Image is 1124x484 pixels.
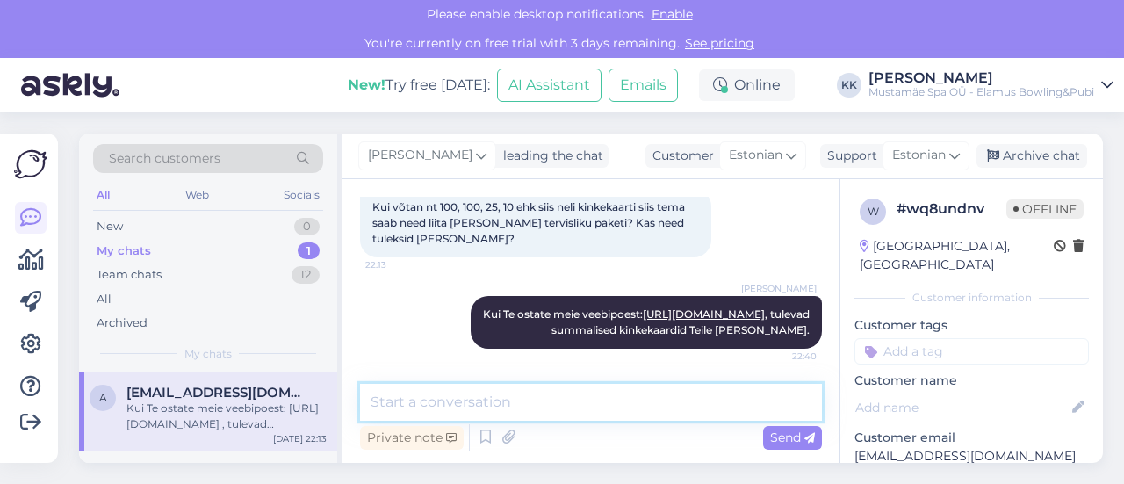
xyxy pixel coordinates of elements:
[868,205,879,218] span: w
[645,147,714,165] div: Customer
[892,146,946,165] span: Estonian
[837,73,861,98] div: KK
[770,430,815,445] span: Send
[97,291,112,308] div: All
[365,258,431,271] span: 22:13
[93,184,113,206] div: All
[497,69,602,102] button: AI Assistant
[97,314,148,332] div: Archived
[854,447,1089,466] p: [EMAIL_ADDRESS][DOMAIN_NAME]
[280,184,323,206] div: Socials
[854,290,1089,306] div: Customer information
[868,85,1094,99] div: Mustamäe Spa OÜ - Elamus Bowling&Pubi
[97,242,151,260] div: My chats
[184,346,232,362] span: My chats
[348,75,490,96] div: Try free [DATE]:
[854,316,1089,335] p: Customer tags
[109,149,220,168] span: Search customers
[680,35,760,51] a: See pricing
[854,372,1089,390] p: Customer name
[348,76,385,93] b: New!
[868,71,1113,99] a: [PERSON_NAME]Mustamäe Spa OÜ - Elamus Bowling&Pubi
[483,307,812,336] span: Kui Te ostate meie veebipoest: , tulevad summalised kinkekaardid Teile [PERSON_NAME].
[14,148,47,181] img: Askly Logo
[976,144,1087,168] div: Archive chat
[729,146,782,165] span: Estonian
[820,147,877,165] div: Support
[360,426,464,450] div: Private note
[897,199,1006,220] div: # wq8undnv
[97,266,162,284] div: Team chats
[854,429,1089,447] p: Customer email
[609,69,678,102] button: Emails
[1006,199,1084,219] span: Offline
[646,6,698,22] span: Enable
[643,307,765,321] a: [URL][DOMAIN_NAME]
[292,266,320,284] div: 12
[868,71,1094,85] div: [PERSON_NAME]
[273,432,327,445] div: [DATE] 22:13
[741,282,817,295] span: [PERSON_NAME]
[99,391,107,404] span: a
[699,69,795,101] div: Online
[126,385,309,401] span: andraisakar@gmail.com
[368,146,472,165] span: [PERSON_NAME]
[854,338,1089,365] input: Add a tag
[97,218,123,235] div: New
[294,218,320,235] div: 0
[182,184,213,206] div: Web
[751,350,817,363] span: 22:40
[372,200,688,245] span: Kui võtan nt 100, 100, 25, 10 ehk siis neli kinkekaarti siis tema saab need liita [PERSON_NAME] t...
[855,398,1069,417] input: Add name
[496,147,603,165] div: leading the chat
[298,242,320,260] div: 1
[126,401,327,432] div: Kui Te ostate meie veebipoest: [URL][DOMAIN_NAME] , tulevad summalised kinkekaardid Teile [PERSON...
[860,237,1054,274] div: [GEOGRAPHIC_DATA], [GEOGRAPHIC_DATA]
